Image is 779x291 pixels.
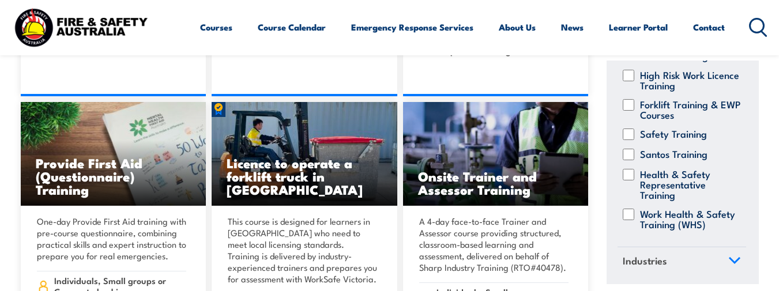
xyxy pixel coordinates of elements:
a: Provide First Aid (Questionnaire) Training [21,102,206,206]
h3: Onsite Trainer and Assessor Training [418,169,574,196]
label: Safety Training [640,128,707,139]
label: Health & Safety Representative Training [640,168,741,199]
a: About Us [499,13,536,41]
h3: Provide First Aid (Questionnaire) Training [36,156,191,196]
img: Licence to operate a forklift truck Training [212,102,397,206]
label: Height Safety & Rescue Training [640,40,741,61]
img: Safety For Leaders [403,102,589,206]
img: Mental Health First Aid Training (Standard) – Blended Classroom [21,102,206,206]
label: Santos Training [640,148,708,160]
a: Licence to operate a forklift truck in [GEOGRAPHIC_DATA] [212,102,397,206]
h3: Licence to operate a forklift truck in [GEOGRAPHIC_DATA] [227,156,382,196]
label: High Risk Work Licence Training [640,69,741,90]
a: Onsite Trainer and Assessor Training [403,102,589,206]
span: Industries [623,252,667,268]
a: Emergency Response Services [351,13,473,41]
a: Courses [200,13,232,41]
a: Course Calendar [258,13,326,41]
a: News [561,13,584,41]
p: This course is designed for learners in [GEOGRAPHIC_DATA] who need to meet local licensing standa... [228,216,378,285]
p: A 4-day face-to-face Trainer and Assessor course providing structured, classroom-based learning a... [419,216,569,273]
label: Forklift Training & EWP Courses [640,99,741,119]
a: Contact [693,13,725,41]
label: Work Health & Safety Training (WHS) [640,208,741,229]
span: Individuals, Small groups or Corporate bookings [436,34,569,56]
a: Learner Portal [609,13,668,41]
p: One-day Provide First Aid training with pre-course questionnaire, combining practical skills and ... [37,216,187,262]
a: Industries [618,247,746,277]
